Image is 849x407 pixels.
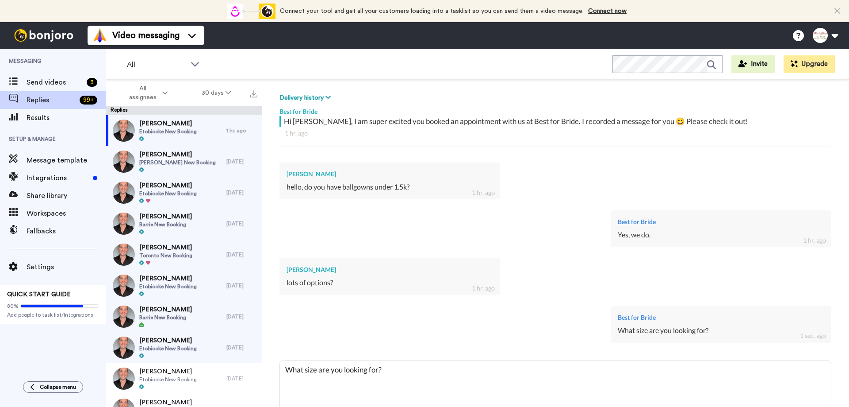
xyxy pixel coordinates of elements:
button: 30 days [185,85,248,101]
div: Yes, we do. [618,230,824,240]
div: [DATE] [226,220,257,227]
span: Connect your tool and get all your customers loading into a tasklist so you can send them a video... [280,8,584,14]
img: f4e70438-8d6e-4a84-b211-887d6acfb843-thumb.jpg [113,244,135,266]
button: Export all results that match these filters now. [248,86,260,100]
img: 79e81abd-d6cd-47dd-97d1-b0eff9858f25-thumb.jpg [113,368,135,390]
a: [PERSON_NAME][PERSON_NAME] New Booking[DATE] [106,146,262,177]
img: bj-logo-header-white.svg [11,29,77,42]
span: [PERSON_NAME] New Booking [139,159,216,166]
img: 8a1051ef-e1f3-473a-a784-a8a198b0a1cd-thumb.jpg [113,337,135,359]
span: All assignees [125,84,161,102]
span: [PERSON_NAME] [139,305,192,314]
img: export.svg [250,90,257,97]
span: [PERSON_NAME] [139,367,197,376]
div: [DATE] [226,251,257,258]
div: 1 hr. ago [472,284,495,293]
img: e9b3ce96-1693-496e-828f-109a94c20d5c-thumb.jpg [113,213,135,235]
span: [PERSON_NAME] [139,336,197,345]
span: QUICK START GUIDE [7,291,71,298]
span: Etobicoke New Booking [139,190,197,197]
span: Etobicoke New Booking [139,128,197,135]
span: Etobicoke New Booking [139,283,197,290]
div: 1 hr. ago [803,236,826,245]
span: [PERSON_NAME] [139,274,197,283]
a: [PERSON_NAME]Barrie New Booking[DATE] [106,301,262,332]
button: Upgrade [784,55,835,73]
button: Invite [731,55,775,73]
span: Results [27,112,106,123]
div: 1 hr. ago [472,188,495,197]
div: [PERSON_NAME] [287,170,493,178]
div: 1 sec. ago [800,331,826,340]
div: Replies [106,106,262,115]
div: 1 hr. ago [285,129,826,138]
div: animation [227,4,275,19]
span: Integrations [27,173,89,183]
span: 80% [7,302,19,310]
div: [DATE] [226,344,257,351]
span: Collapse menu [40,384,76,391]
a: [PERSON_NAME]Etobicoke New Booking1 hr. ago [106,115,262,146]
div: [PERSON_NAME] [287,265,493,274]
img: 3a8b897e-b291-4b11-8b74-09940450cbe0-thumb.jpg [113,182,135,204]
img: vm-color.svg [93,28,107,43]
button: Delivery history [279,93,333,103]
span: [PERSON_NAME] [139,181,197,190]
span: [PERSON_NAME] [139,150,216,159]
div: Best for Bride [618,313,824,322]
button: Collapse menu [23,381,83,393]
span: Video messaging [112,29,180,42]
div: [DATE] [226,313,257,320]
img: 0d322bcd-e2d2-4612-b70c-9646658d9d9a-thumb.jpg [113,306,135,328]
div: [DATE] [226,375,257,382]
span: [PERSON_NAME] [139,398,197,407]
span: Etobicoke New Booking [139,345,197,352]
span: Add people to task list/Integrations [7,311,99,318]
a: [PERSON_NAME]Barrie New Booking[DATE] [106,208,262,239]
div: Best for Bride [279,103,831,116]
span: Barrie New Booking [139,314,192,321]
a: [PERSON_NAME]Etobicoke New Booking[DATE] [106,363,262,394]
span: Barrie New Booking [139,221,192,228]
button: All assignees [108,81,185,105]
span: Fallbacks [27,226,106,236]
div: hello, do you have ballgowns under 1.5k? [287,182,493,192]
span: Etobicoke New Booking [139,376,197,383]
span: Settings [27,262,106,272]
img: b16b2559-be6a-4022-b263-6e3e39f3438e-thumb.jpg [113,120,135,142]
span: Send videos [27,77,83,88]
a: [PERSON_NAME]Etobicoke New Booking[DATE] [106,332,262,363]
div: Best for Bride [618,217,824,226]
a: [PERSON_NAME]Toronto New Booking[DATE] [106,239,262,270]
span: Share library [27,190,106,201]
div: lots of options? [287,278,493,288]
a: [PERSON_NAME]Etobicoke New Booking[DATE] [106,270,262,301]
span: Workspaces [27,208,106,219]
div: 3 [87,78,97,87]
div: 99 + [80,96,97,105]
div: What size are you looking for? [618,326,824,336]
div: [DATE] [226,189,257,196]
div: [DATE] [226,282,257,289]
span: [PERSON_NAME] [139,212,192,221]
div: [DATE] [226,158,257,165]
div: 1 hr. ago [226,127,257,134]
span: [PERSON_NAME] [139,243,192,252]
img: 7e62bfcd-fc44-4e71-bb7a-81b1f8c116d2-thumb.jpg [113,151,135,173]
a: Connect now [588,8,627,14]
span: Toronto New Booking [139,252,192,259]
span: [PERSON_NAME] [139,119,197,128]
img: 9a7865db-0038-47f0-a783-8f8a193ffddc-thumb.jpg [113,275,135,297]
span: All [127,59,186,70]
span: Message template [27,155,106,166]
a: [PERSON_NAME]Etobicoke New Booking[DATE] [106,177,262,208]
span: Replies [27,95,76,105]
div: Hi [PERSON_NAME], I am super excited you booked an appointment with us at Best for Bride. I recor... [284,116,829,127]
